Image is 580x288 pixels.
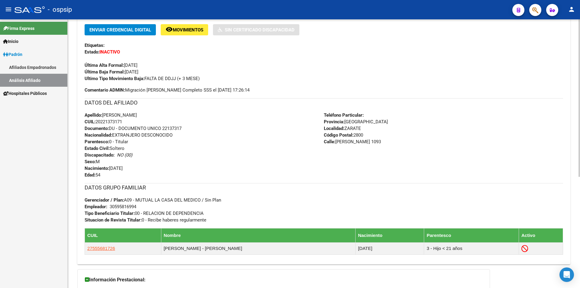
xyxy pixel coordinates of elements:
[87,246,115,251] span: 27555681726
[117,152,132,158] i: NO (00)
[85,69,138,75] span: [DATE]
[85,76,144,81] strong: Ultimo Tipo Movimiento Baja:
[324,139,335,144] strong: Calle:
[85,87,125,93] strong: Comentario ADMIN:
[85,119,122,125] span: 20221373171
[324,119,388,125] span: [GEOGRAPHIC_DATA]
[161,242,356,254] td: [PERSON_NAME] - [PERSON_NAME]
[85,119,95,125] strong: CUIL:
[85,204,107,209] strong: Empleador:
[3,90,47,97] span: Hospitales Públicos
[324,119,344,125] strong: Provincia:
[85,172,100,178] span: 54
[356,228,424,242] th: Nacimiento
[356,242,424,254] td: [DATE]
[85,49,99,55] strong: Estado:
[85,211,204,216] span: 00 - RELACION DE DEPENDENCIA
[3,25,34,32] span: Firma Express
[85,166,109,171] strong: Nacimiento:
[85,146,110,151] strong: Estado Civil:
[85,152,114,158] strong: Discapacitado:
[324,126,344,131] strong: Localidad:
[324,132,363,138] span: 2800
[85,217,206,223] span: 0 - Recibe haberes regularmente
[166,26,173,33] mat-icon: remove_red_eye
[173,27,203,33] span: Movimientos
[85,76,200,81] span: FALTA DE DDJJ (+ 3 MESE)
[568,6,575,13] mat-icon: person
[85,112,137,118] span: [PERSON_NAME]
[85,63,124,68] strong: Última Alta Formal:
[85,217,142,223] strong: Situacion de Revista Titular:
[85,126,109,131] strong: Documento:
[3,38,18,45] span: Inicio
[85,211,135,216] strong: Tipo Beneficiario Titular:
[85,69,125,75] strong: Última Baja Formal:
[85,197,124,203] strong: Gerenciador / Plan:
[85,146,124,151] span: Soltero
[85,183,563,192] h3: DATOS GRUPO FAMILIAR
[85,228,161,242] th: CUIL
[99,49,120,55] strong: INACTIVO
[89,27,151,33] span: Enviar Credencial Digital
[324,132,353,138] strong: Código Postal:
[161,24,208,35] button: Movimientos
[85,139,109,144] strong: Parentesco:
[324,126,361,131] span: ZARATE
[85,172,95,178] strong: Edad:
[5,6,12,13] mat-icon: menu
[85,126,182,131] span: DU - DOCUMENTO UNICO 22137317
[213,24,299,35] button: Sin Certificado Discapacidad
[85,166,123,171] span: [DATE]
[48,3,72,16] span: - ospsip
[85,24,156,35] button: Enviar Credencial Digital
[3,51,22,58] span: Padrón
[324,112,364,118] strong: Teléfono Particular:
[110,203,136,210] div: 30595816994
[85,276,482,284] h3: Información Prestacional:
[559,267,574,282] div: Open Intercom Messenger
[85,87,250,93] span: Migración [PERSON_NAME] Completo SSS el [DATE] 17:26:14
[161,228,356,242] th: Nombre
[85,159,100,164] span: M
[85,63,137,68] span: [DATE]
[85,43,105,48] strong: Etiquetas:
[85,112,102,118] strong: Apellido:
[85,139,128,144] span: 0 - Titular
[324,139,381,144] span: [PERSON_NAME] 1093
[85,197,221,203] span: A09 - MUTUAL LA CASA DEL MEDICO / Sin Plan
[519,228,563,242] th: Activo
[424,242,519,254] td: 3 - Hijo < 21 años
[225,27,295,33] span: Sin Certificado Discapacidad
[85,132,112,138] strong: Nacionalidad:
[85,159,96,164] strong: Sexo:
[424,228,519,242] th: Parentesco
[85,132,172,138] span: EXTRANJERO DESCONOCIDO
[85,99,563,107] h3: DATOS DEL AFILIADO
